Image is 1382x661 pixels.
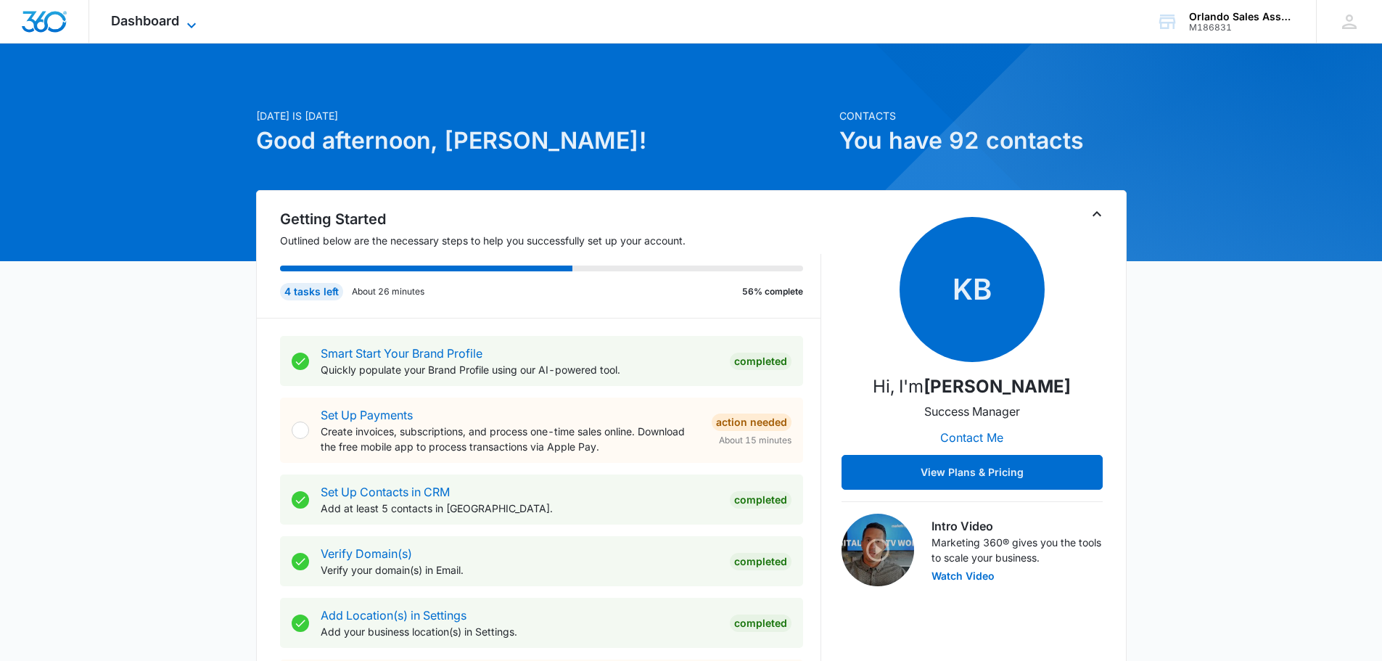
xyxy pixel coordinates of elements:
div: Completed [730,491,791,509]
p: [DATE] is [DATE] [256,108,831,123]
div: Completed [730,353,791,370]
div: account id [1189,22,1295,33]
h1: You have 92 contacts [839,123,1127,158]
p: 56% complete [742,285,803,298]
div: 4 tasks left [280,283,343,300]
a: Add Location(s) in Settings [321,608,466,623]
button: View Plans & Pricing [842,455,1103,490]
button: Contact Me [926,420,1018,455]
button: Watch Video [931,571,995,581]
span: About 15 minutes [719,434,791,447]
p: Success Manager [924,403,1020,420]
p: Hi, I'm [873,374,1071,400]
a: Verify Domain(s) [321,546,412,561]
div: Action Needed [712,414,791,431]
p: Add your business location(s) in Settings. [321,624,718,639]
p: Verify your domain(s) in Email. [321,562,718,578]
strong: [PERSON_NAME] [924,376,1071,397]
h2: Getting Started [280,208,821,230]
p: Quickly populate your Brand Profile using our AI-powered tool. [321,362,718,377]
a: Smart Start Your Brand Profile [321,346,482,361]
p: Marketing 360® gives you the tools to scale your business. [931,535,1103,565]
span: KB [900,217,1045,362]
button: Toggle Collapse [1088,205,1106,223]
h3: Intro Video [931,517,1103,535]
div: Completed [730,553,791,570]
p: Add at least 5 contacts in [GEOGRAPHIC_DATA]. [321,501,718,516]
a: Set Up Contacts in CRM [321,485,450,499]
img: Intro Video [842,514,914,586]
p: Contacts [839,108,1127,123]
h1: Good afternoon, [PERSON_NAME]! [256,123,831,158]
p: Create invoices, subscriptions, and process one-time sales online. Download the free mobile app t... [321,424,700,454]
p: Outlined below are the necessary steps to help you successfully set up your account. [280,233,821,248]
div: account name [1189,11,1295,22]
p: About 26 minutes [352,285,424,298]
span: Dashboard [111,13,179,28]
a: Set Up Payments [321,408,413,422]
div: Completed [730,615,791,632]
